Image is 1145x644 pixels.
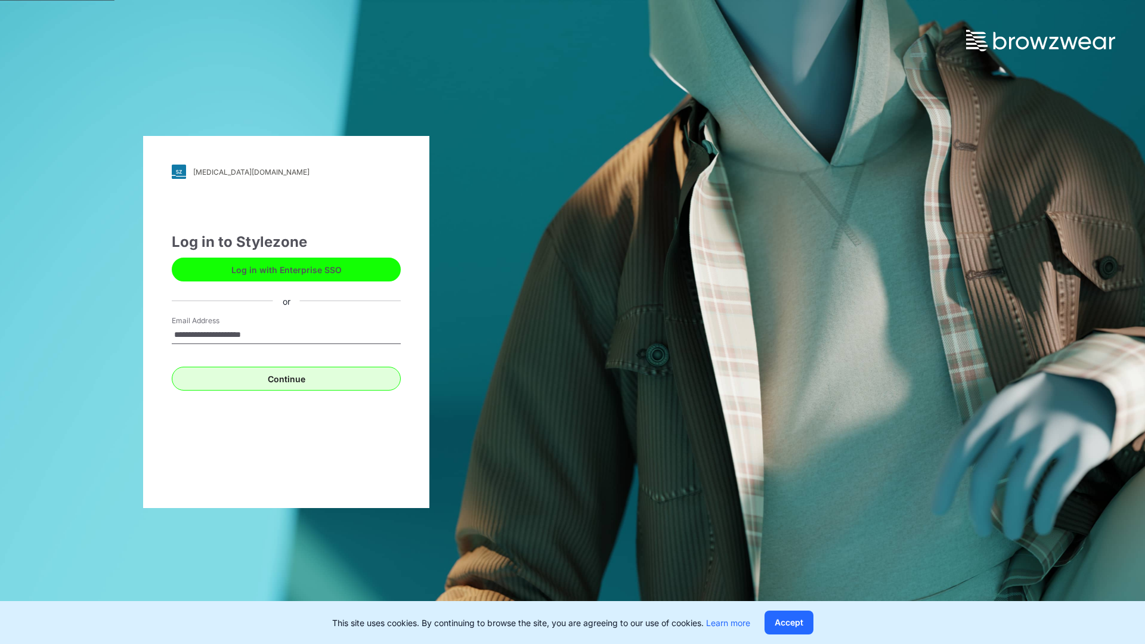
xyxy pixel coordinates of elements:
button: Accept [765,611,813,634]
img: browzwear-logo.73288ffb.svg [966,30,1115,51]
label: Email Address [172,315,255,326]
a: Learn more [706,618,750,628]
button: Log in with Enterprise SSO [172,258,401,281]
div: [MEDICAL_DATA][DOMAIN_NAME] [193,168,310,177]
img: svg+xml;base64,PHN2ZyB3aWR0aD0iMjgiIGhlaWdodD0iMjgiIHZpZXdCb3g9IjAgMCAyOCAyOCIgZmlsbD0ibm9uZSIgeG... [172,165,186,179]
p: This site uses cookies. By continuing to browse the site, you are agreeing to our use of cookies. [332,617,750,629]
div: or [273,295,300,307]
div: Log in to Stylezone [172,231,401,253]
button: Continue [172,367,401,391]
a: [MEDICAL_DATA][DOMAIN_NAME] [172,165,401,179]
